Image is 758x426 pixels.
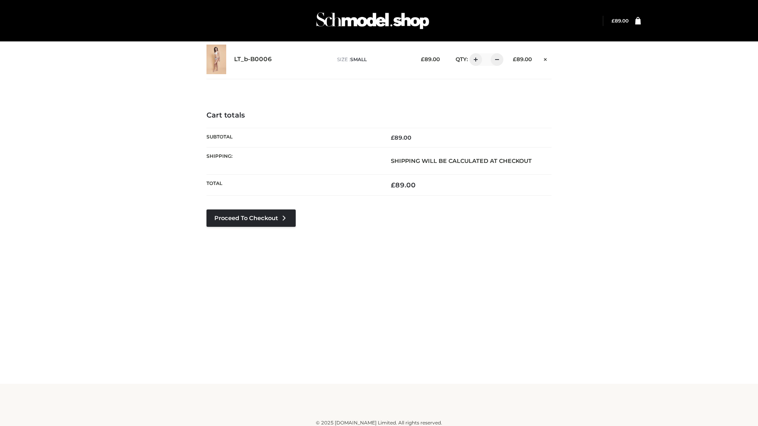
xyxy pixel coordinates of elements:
[350,56,367,62] span: SMALL
[421,56,424,62] span: £
[206,128,379,147] th: Subtotal
[391,181,395,189] span: £
[612,18,629,24] a: £89.00
[234,56,272,63] a: LT_b-B0006
[513,56,516,62] span: £
[206,209,296,227] a: Proceed to Checkout
[206,147,379,174] th: Shipping:
[206,175,379,196] th: Total
[206,111,552,120] h4: Cart totals
[421,56,440,62] bdi: 89.00
[313,5,432,36] img: Schmodel Admin 964
[612,18,615,24] span: £
[391,134,394,141] span: £
[513,56,532,62] bdi: 89.00
[540,53,552,64] a: Remove this item
[612,18,629,24] bdi: 89.00
[391,134,411,141] bdi: 89.00
[391,181,416,189] bdi: 89.00
[206,45,226,74] img: LT_b-B0006 - SMALL
[448,53,501,66] div: QTY:
[337,56,409,63] p: size :
[391,157,532,164] strong: Shipping will be calculated at checkout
